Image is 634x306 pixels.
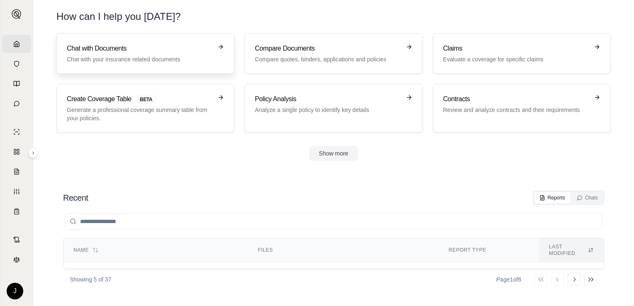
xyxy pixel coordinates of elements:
[577,194,598,201] div: Chats
[135,95,157,104] span: BETA
[534,192,570,204] button: Reports
[2,55,31,73] a: Documents Vault
[67,94,212,104] h3: Create Coverage Table
[70,275,111,284] p: Showing 5 of 37
[443,44,589,53] h3: Claims
[439,238,539,262] th: Report Type
[2,95,31,113] a: Chat
[443,94,589,104] h3: Contracts
[539,262,604,294] td: [DATE] 09:59 AM
[2,123,31,141] a: Single Policy
[309,146,358,161] button: Show more
[7,283,23,299] div: J
[244,33,422,74] a: Compare DocumentsCompare quotes, binders, applications and policies
[255,106,400,114] p: Analyze a single policy to identify key details
[2,75,31,93] a: Prompt Library
[63,192,88,204] h2: Recent
[255,44,400,53] h3: Compare Documents
[244,84,422,133] a: Policy AnalysisAnalyze a single policy to identify key details
[433,33,611,74] a: ClaimsEvaluate a coverage for specific claims
[2,143,31,161] a: Policy Comparisons
[496,275,521,284] div: Page 1 of 8
[2,231,31,249] a: Contract Analysis
[2,202,31,221] a: Coverage Table
[2,250,31,269] a: Legal Search Engine
[67,106,212,122] p: Generate a professional coverage summary table from your policies.
[67,44,212,53] h3: Chat with Documents
[443,106,589,114] p: Review and analyze contracts and their requirements
[255,55,400,63] p: Compare quotes, binders, applications and policies
[248,238,439,262] th: Files
[2,163,31,181] a: Claim Coverage
[67,55,212,63] p: Chat with your insurance related documents
[56,10,181,23] h1: How can I help you [DATE]?
[28,148,38,158] button: Expand sidebar
[2,182,31,201] a: Custom Report
[2,35,31,53] a: Home
[8,6,25,22] button: Expand sidebar
[56,84,234,133] a: Create Coverage TableBETAGenerate a professional coverage summary table from your policies.
[73,247,238,253] div: Name
[549,243,594,257] div: Last modified
[12,9,22,19] img: Expand sidebar
[439,262,539,294] td: Policies Compare
[433,84,611,133] a: ContractsReview and analyze contracts and their requirements
[539,194,565,201] div: Reports
[572,192,603,204] button: Chats
[56,33,234,74] a: Chat with DocumentsChat with your insurance related documents
[255,94,400,104] h3: Policy Analysis
[443,55,589,63] p: Evaluate a coverage for specific claims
